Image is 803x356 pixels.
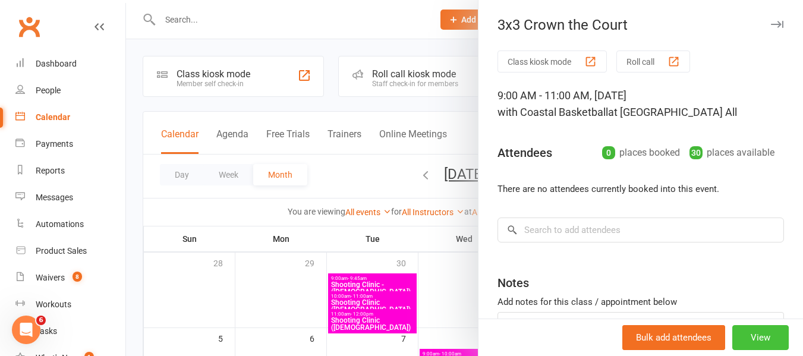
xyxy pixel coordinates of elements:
[15,131,125,157] a: Payments
[15,211,125,238] a: Automations
[497,106,608,118] span: with Coastal Basketball
[36,300,71,309] div: Workouts
[608,106,737,118] span: at [GEOGRAPHIC_DATA] All
[36,219,84,229] div: Automations
[497,182,784,196] li: There are no attendees currently booked into this event.
[689,146,703,159] div: 30
[36,59,77,68] div: Dashboard
[15,238,125,264] a: Product Sales
[36,246,87,256] div: Product Sales
[689,144,774,161] div: places available
[36,112,70,122] div: Calendar
[478,17,803,33] div: 3x3 Crown the Court
[15,291,125,318] a: Workouts
[36,316,46,325] span: 6
[15,77,125,104] a: People
[15,264,125,291] a: Waivers 8
[36,139,73,149] div: Payments
[15,157,125,184] a: Reports
[36,166,65,175] div: Reports
[602,144,680,161] div: places booked
[12,316,40,344] iframe: Intercom live chat
[14,12,44,42] a: Clubworx
[36,326,57,336] div: Tasks
[36,86,61,95] div: People
[73,272,82,282] span: 8
[15,104,125,131] a: Calendar
[15,51,125,77] a: Dashboard
[15,184,125,211] a: Messages
[616,51,690,73] button: Roll call
[622,325,725,350] button: Bulk add attendees
[497,144,552,161] div: Attendees
[732,325,789,350] button: View
[497,87,784,121] div: 9:00 AM - 11:00 AM, [DATE]
[497,51,607,73] button: Class kiosk mode
[497,295,784,309] div: Add notes for this class / appointment below
[497,275,529,291] div: Notes
[497,218,784,242] input: Search to add attendees
[36,273,65,282] div: Waivers
[15,318,125,345] a: Tasks
[36,193,73,202] div: Messages
[602,146,615,159] div: 0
